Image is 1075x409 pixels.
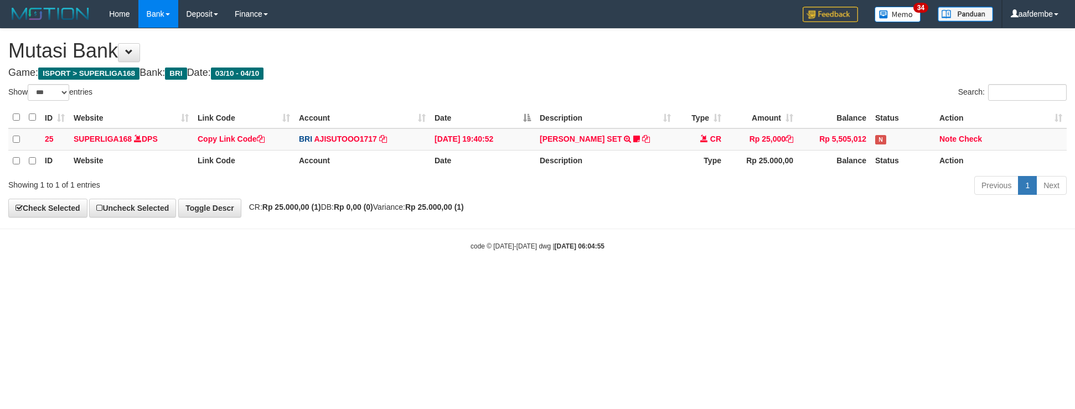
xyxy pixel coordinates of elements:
[471,242,604,250] small: code © [DATE]-[DATE] dwg |
[8,6,92,22] img: MOTION_logo.png
[40,150,69,172] th: ID
[939,134,957,143] a: Note
[935,107,1067,128] th: Action: activate to sort column ascending
[710,134,721,143] span: CR
[675,150,726,172] th: Type
[45,134,54,143] span: 25
[726,128,798,151] td: Rp 25,000
[430,107,535,128] th: Date: activate to sort column descending
[938,7,993,22] img: panduan.png
[913,3,928,13] span: 34
[1036,176,1067,195] a: Next
[314,134,377,143] a: AJISUTOOO1717
[798,107,871,128] th: Balance
[974,176,1019,195] a: Previous
[334,203,373,211] strong: Rp 0,00 (0)
[40,107,69,128] th: ID: activate to sort column ascending
[198,134,265,143] a: Copy Link Code
[803,7,858,22] img: Feedback.jpg
[28,84,69,101] select: Showentries
[726,107,798,128] th: Amount: activate to sort column ascending
[193,107,294,128] th: Link Code: activate to sort column ascending
[540,134,622,143] a: [PERSON_NAME] SET
[988,84,1067,101] input: Search:
[69,128,193,151] td: DPS
[535,150,675,172] th: Description
[875,7,921,22] img: Button%20Memo.svg
[89,199,176,218] a: Uncheck Selected
[244,203,464,211] span: CR: DB: Variance:
[535,107,675,128] th: Description: activate to sort column ascending
[8,40,1067,62] h1: Mutasi Bank
[8,68,1067,79] h4: Game: Bank: Date:
[726,150,798,172] th: Rp 25.000,00
[8,199,87,218] a: Check Selected
[798,128,871,151] td: Rp 5,505,012
[165,68,187,80] span: BRI
[299,134,312,143] span: BRI
[959,134,982,143] a: Check
[262,203,321,211] strong: Rp 25.000,00 (1)
[871,150,935,172] th: Status
[875,135,886,144] span: Has Note
[785,134,793,143] a: Copy Rp 25,000 to clipboard
[74,134,132,143] a: SUPERLIGA168
[8,84,92,101] label: Show entries
[211,68,264,80] span: 03/10 - 04/10
[555,242,604,250] strong: [DATE] 06:04:55
[193,150,294,172] th: Link Code
[642,134,650,143] a: Copy ADAM BAGUS SET to clipboard
[69,107,193,128] th: Website: activate to sort column ascending
[379,134,387,143] a: Copy AJISUTOOO1717 to clipboard
[430,150,535,172] th: Date
[178,199,241,218] a: Toggle Descr
[675,107,726,128] th: Type: activate to sort column ascending
[430,128,535,151] td: [DATE] 19:40:52
[1018,176,1037,195] a: 1
[294,150,430,172] th: Account
[871,107,935,128] th: Status
[935,150,1067,172] th: Action
[958,84,1067,101] label: Search:
[69,150,193,172] th: Website
[294,107,430,128] th: Account: activate to sort column ascending
[405,203,464,211] strong: Rp 25.000,00 (1)
[798,150,871,172] th: Balance
[38,68,139,80] span: ISPORT > SUPERLIGA168
[8,175,440,190] div: Showing 1 to 1 of 1 entries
